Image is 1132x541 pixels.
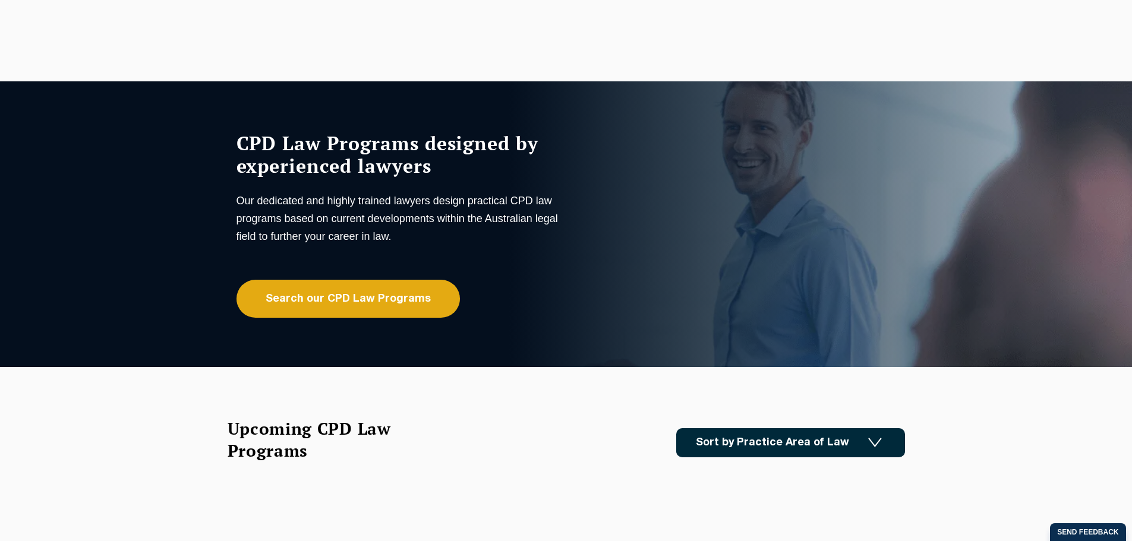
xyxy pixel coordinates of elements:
a: Search our CPD Law Programs [237,280,460,318]
h1: CPD Law Programs designed by experienced lawyers [237,132,563,177]
img: Icon [868,438,882,448]
h2: Upcoming CPD Law Programs [228,417,421,461]
a: Sort by Practice Area of Law [676,428,905,457]
p: Our dedicated and highly trained lawyers design practical CPD law programs based on current devel... [237,192,563,245]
